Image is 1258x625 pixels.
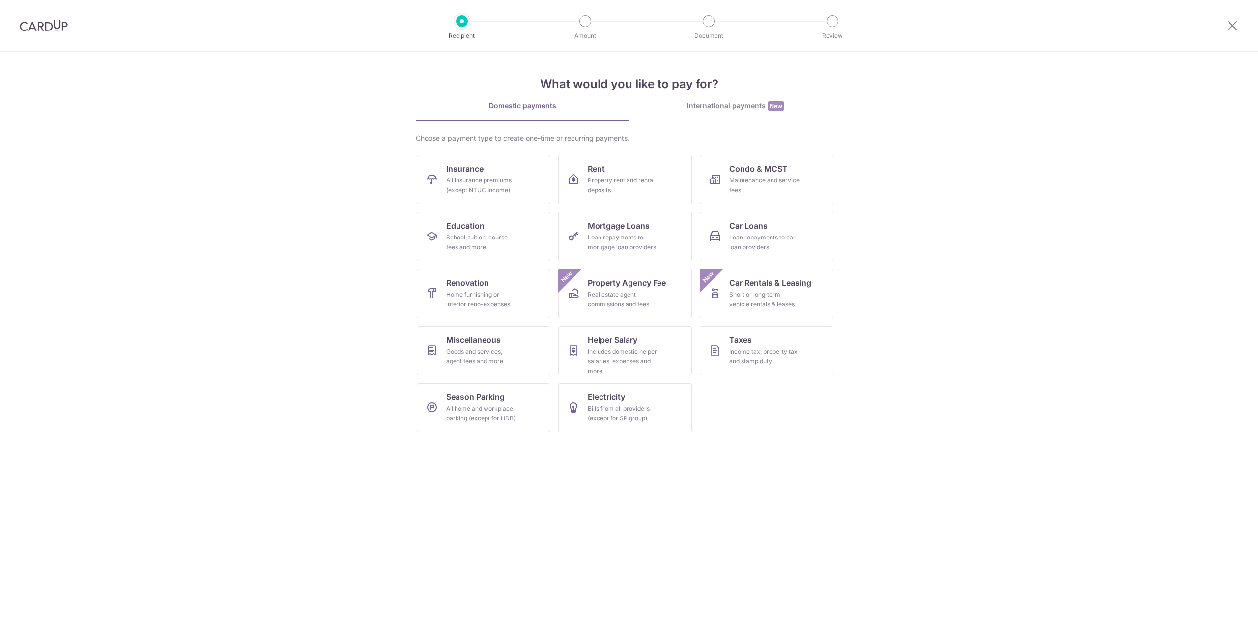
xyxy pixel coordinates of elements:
span: Mortgage Loans [588,220,650,232]
span: Insurance [446,163,484,175]
span: Car Loans [729,220,768,232]
div: Real estate agent commissions and fees [588,290,658,309]
iframe: Opens a widget where you can find more information [1195,595,1248,620]
a: RentProperty rent and rental deposits [558,155,692,204]
a: EducationSchool, tuition, course fees and more [417,212,550,261]
a: Property Agency FeeReal estate agent commissions and feesNew [558,269,692,318]
a: Helper SalaryIncludes domestic helper salaries, expenses and more [558,326,692,375]
span: Renovation [446,277,489,289]
a: RenovationHome furnishing or interior reno-expenses [417,269,550,318]
div: Domestic payments [416,101,629,111]
div: Goods and services, agent fees and more [446,347,517,366]
p: Document [672,31,745,41]
span: New [700,269,716,285]
a: Car Rentals & LeasingShort or long‑term vehicle rentals & leasesNew [700,269,833,318]
p: Amount [549,31,622,41]
div: International payments [629,101,842,111]
span: Condo & MCST [729,163,788,175]
span: Education [446,220,485,232]
div: Income tax, property tax and stamp duty [729,347,800,366]
span: Helper Salary [588,334,637,346]
div: Loan repayments to car loan providers [729,233,800,252]
div: Choose a payment type to create one-time or recurring payments. [416,133,842,143]
span: New [768,101,784,111]
p: Review [796,31,869,41]
span: Miscellaneous [446,334,501,346]
span: Rent [588,163,605,175]
h4: What would you like to pay for? [416,75,842,93]
div: Home furnishing or interior reno-expenses [446,290,517,309]
div: Loan repayments to mortgage loan providers [588,233,658,252]
span: New [559,269,575,285]
a: TaxesIncome tax, property tax and stamp duty [700,326,833,375]
a: MiscellaneousGoods and services, agent fees and more [417,326,550,375]
div: All home and workplace parking (except for HDB) [446,404,517,423]
div: Property rent and rental deposits [588,176,658,195]
a: Condo & MCSTMaintenance and service fees [700,155,833,204]
div: Includes domestic helper salaries, expenses and more [588,347,658,376]
span: Electricity [588,391,625,403]
div: Bills from all providers (except for SP group) [588,404,658,423]
span: Taxes [729,334,752,346]
a: Car LoansLoan repayments to car loan providers [700,212,833,261]
div: Short or long‑term vehicle rentals & leases [729,290,800,309]
span: Season Parking [446,391,505,403]
a: Mortgage LoansLoan repayments to mortgage loan providers [558,212,692,261]
div: Maintenance and service fees [729,176,800,195]
a: ElectricityBills from all providers (except for SP group) [558,383,692,432]
a: InsuranceAll insurance premiums (except NTUC Income) [417,155,550,204]
span: Car Rentals & Leasing [729,277,811,289]
p: Recipient [426,31,498,41]
div: School, tuition, course fees and more [446,233,517,252]
a: Season ParkingAll home and workplace parking (except for HDB) [417,383,550,432]
span: Property Agency Fee [588,277,666,289]
img: CardUp [20,20,68,31]
div: All insurance premiums (except NTUC Income) [446,176,517,195]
